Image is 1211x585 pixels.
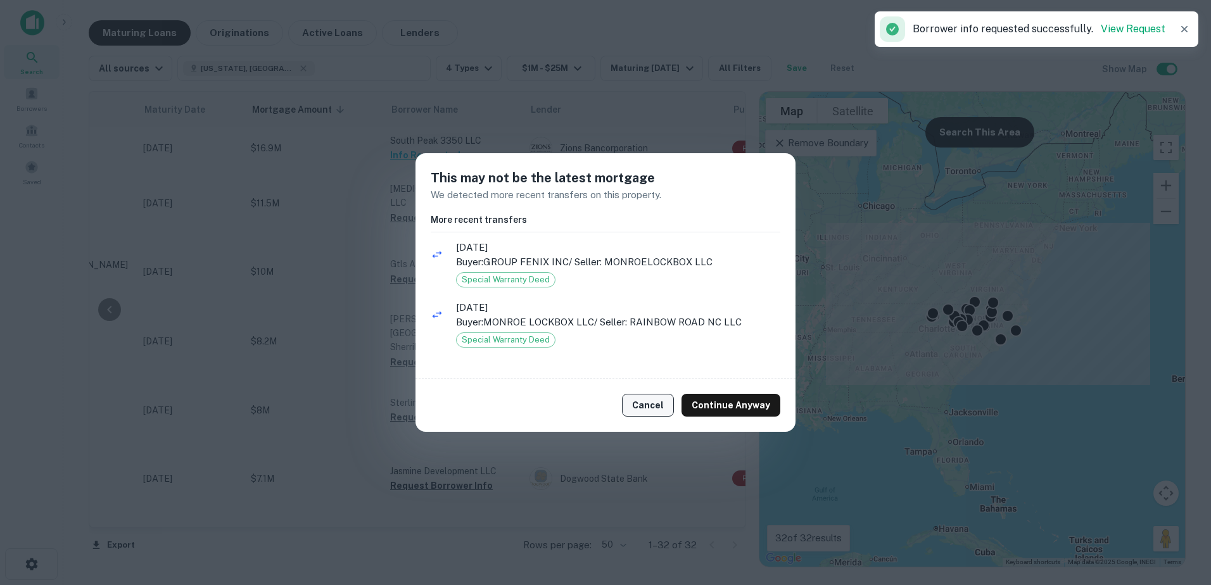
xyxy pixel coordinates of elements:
span: Special Warranty Deed [457,274,555,286]
div: Special Warranty Deed [456,332,555,348]
button: Continue Anyway [682,394,780,417]
p: Buyer: MONROE LOCKBOX LLC / Seller: RAINBOW ROAD NC LLC [456,315,780,330]
span: [DATE] [456,240,780,255]
button: Cancel [622,394,674,417]
p: Buyer: GROUP FENIX INC / Seller: MONROELOCKBOX LLC [456,255,780,270]
p: We detected more recent transfers on this property. [431,187,780,203]
p: Borrower info requested successfully. [913,22,1165,37]
a: View Request [1101,23,1165,35]
iframe: Chat Widget [1148,484,1211,544]
span: [DATE] [456,300,780,315]
h6: More recent transfers [431,213,780,227]
div: Special Warranty Deed [456,272,555,287]
h5: This may not be the latest mortgage [431,168,780,187]
span: Special Warranty Deed [457,334,555,346]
